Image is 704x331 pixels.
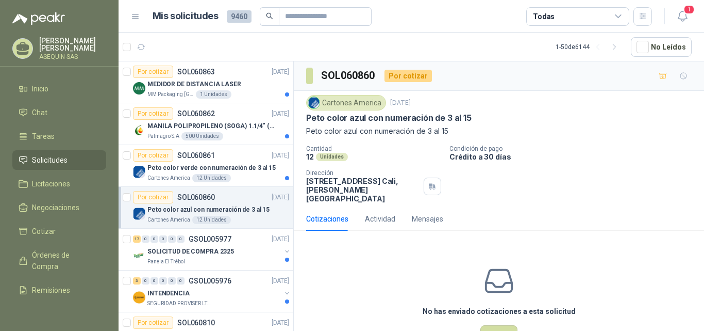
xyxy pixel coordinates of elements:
[192,216,231,224] div: 12 Unidades
[306,152,314,161] p: 12
[147,90,194,99] p: MM Packaging [GEOGRAPHIC_DATA]
[384,70,432,82] div: Por cotizar
[306,113,472,123] p: Peto color azul con numeración de 3 al 15
[12,127,106,146] a: Tareas
[306,145,441,152] p: Cantidad
[133,235,141,243] div: 17
[306,213,348,225] div: Cotizaciones
[227,10,252,23] span: 9460
[12,304,106,324] a: Configuración
[39,54,106,60] p: ASEQUIN SAS
[133,275,291,308] a: 3 0 0 0 0 0 GSOL005976[DATE] Company LogoINTENDENCIASEGURIDAD PROVISER LTDA
[133,66,173,78] div: Por cotizar
[147,121,276,131] p: MANILA POLIPROPILENO (SOGA) 1.1/4" (32MM) marca tesicol
[556,39,623,55] div: 1 - 50 de 6144
[32,249,96,272] span: Órdenes de Compra
[272,67,289,77] p: [DATE]
[189,235,231,243] p: GSOL005977
[12,79,106,99] a: Inicio
[133,233,291,266] a: 17 0 0 0 0 0 GSOL005977[DATE] Company LogoSOLICITUD DE COMPRA 2325Panela El Trébol
[119,145,293,187] a: Por cotizarSOL060861[DATE] Company LogoPeto color verde con numeración de 3 al 15Cartones America...
[133,249,145,262] img: Company Logo
[181,132,223,140] div: 500 Unidades
[119,61,293,103] a: Por cotizarSOL060863[DATE] Company LogoMEDIDOR DE DISTANCIA LASERMM Packaging [GEOGRAPHIC_DATA]1 ...
[673,7,692,26] button: 1
[133,277,141,285] div: 3
[631,37,692,57] button: No Leídos
[150,235,158,243] div: 0
[272,151,289,161] p: [DATE]
[192,174,231,182] div: 12 Unidades
[32,107,47,118] span: Chat
[119,187,293,229] a: Por cotizarSOL060860[DATE] Company LogoPeto color azul con numeración de 3 al 15Cartones America1...
[39,37,106,52] p: [PERSON_NAME] [PERSON_NAME]
[133,124,145,136] img: Company Logo
[147,216,190,224] p: Cartones America
[449,152,700,161] p: Crédito a 30 días
[32,154,68,166] span: Solicitudes
[153,9,219,24] h1: Mis solicitudes
[177,194,215,201] p: SOL060860
[423,306,576,317] h3: No has enviado cotizaciones a esta solicitud
[306,177,420,203] p: [STREET_ADDRESS] Cali , [PERSON_NAME][GEOGRAPHIC_DATA]
[272,193,289,202] p: [DATE]
[177,110,215,117] p: SOL060862
[308,97,320,108] img: Company Logo
[147,205,270,215] p: Peto color azul con numeración de 3 al 15
[32,202,79,213] span: Negociaciones
[150,277,158,285] div: 0
[32,226,56,237] span: Cotizar
[12,198,106,217] a: Negociaciones
[133,82,145,94] img: Company Logo
[147,300,212,308] p: SEGURIDAD PROVISER LTDA
[147,174,190,182] p: Cartones America
[133,149,173,162] div: Por cotizar
[12,280,106,300] a: Remisiones
[177,68,215,75] p: SOL060863
[119,103,293,145] a: Por cotizarSOL060862[DATE] Company LogoMANILA POLIPROPILENO (SOGA) 1.1/4" (32MM) marca tesicolPal...
[365,213,395,225] div: Actividad
[316,153,348,161] div: Unidades
[683,5,695,14] span: 1
[177,319,215,326] p: SOL060810
[32,178,70,190] span: Licitaciones
[133,107,173,120] div: Por cotizar
[168,235,176,243] div: 0
[196,90,231,99] div: 1 Unidades
[412,213,443,225] div: Mensajes
[12,12,65,25] img: Logo peakr
[533,11,555,22] div: Todas
[147,289,190,298] p: INTENDENCIA
[12,245,106,276] a: Órdenes de Compra
[147,132,179,140] p: Palmagro S.A
[147,258,185,266] p: Panela El Trébol
[133,317,173,329] div: Por cotizar
[147,80,241,89] p: MEDIDOR DE DISTANCIA LASER
[177,277,185,285] div: 0
[12,174,106,194] a: Licitaciones
[189,277,231,285] p: GSOL005976
[449,145,700,152] p: Condición de pago
[12,222,106,241] a: Cotizar
[147,163,276,173] p: Peto color verde con numeración de 3 al 15
[168,277,176,285] div: 0
[272,109,289,119] p: [DATE]
[390,98,411,108] p: [DATE]
[133,208,145,220] img: Company Logo
[32,285,70,296] span: Remisiones
[12,103,106,122] a: Chat
[159,235,167,243] div: 0
[306,95,386,111] div: Cartones America
[133,166,145,178] img: Company Logo
[272,318,289,328] p: [DATE]
[32,131,55,142] span: Tareas
[133,291,145,304] img: Company Logo
[147,247,234,257] p: SOLICITUD DE COMPRA 2325
[133,191,173,203] div: Por cotizar
[32,83,48,94] span: Inicio
[177,235,185,243] div: 0
[12,150,106,170] a: Solicitudes
[272,276,289,286] p: [DATE]
[306,169,420,177] p: Dirección
[266,12,273,20] span: search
